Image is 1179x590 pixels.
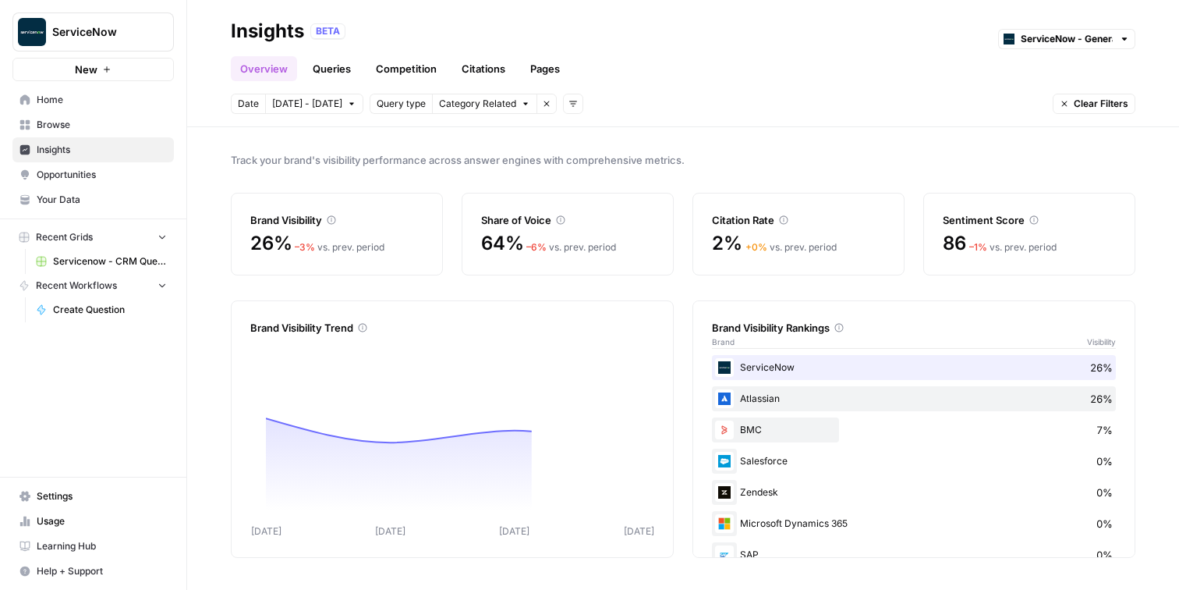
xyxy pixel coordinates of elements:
[29,297,174,322] a: Create Question
[712,480,1116,505] div: Zendesk
[37,93,167,107] span: Home
[715,452,734,471] img: t5ivhg8jor0zzagzc03mug4u0re5
[37,143,167,157] span: Insights
[295,241,315,253] span: – 3 %
[53,303,167,317] span: Create Question
[1021,31,1113,47] input: ServiceNow - General
[745,240,837,254] div: vs. prev. period
[303,56,360,81] a: Queries
[1096,547,1113,563] span: 0%
[251,525,281,537] tspan: [DATE]
[712,336,735,348] span: Brand
[481,212,654,228] div: Share of Voice
[969,241,987,253] span: – 1 %
[231,19,304,44] div: Insights
[231,152,1135,168] span: Track your brand's visibility performance across answer engines with comprehensive metrics.
[715,358,734,377] img: zs433o3grp2tb499fqwpei1od5is
[12,12,174,52] button: Workspace: ServiceNow
[18,18,46,46] img: ServiceNow Logo
[12,509,174,534] a: Usage
[1053,94,1135,114] button: Clear Filters
[12,187,174,212] a: Your Data
[37,564,167,578] span: Help + Support
[439,97,516,111] span: Category Related
[745,241,767,253] span: + 0 %
[238,97,259,111] span: Date
[432,94,536,114] button: Category Related
[12,112,174,137] a: Browse
[37,168,167,182] span: Opportunities
[481,231,523,256] span: 64%
[1087,336,1116,348] span: Visibility
[526,240,616,254] div: vs. prev. period
[712,320,1116,336] div: Brand Visibility Rankings
[943,212,1116,228] div: Sentiment Score
[295,240,384,254] div: vs. prev. period
[37,193,167,207] span: Your Data
[12,162,174,187] a: Opportunities
[75,62,97,77] span: New
[12,137,174,162] a: Insights
[52,24,147,40] span: ServiceNow
[1096,422,1113,438] span: 7%
[12,534,174,559] a: Learning Hub
[712,231,742,256] span: 2%
[1090,391,1113,407] span: 26%
[712,355,1116,380] div: ServiceNow
[712,542,1116,567] div: SAP
[36,230,93,244] span: Recent Grids
[377,97,426,111] span: Query type
[12,559,174,584] button: Help + Support
[12,87,174,112] a: Home
[712,386,1116,411] div: Atlassian
[715,546,734,564] img: gyoxzxsfovy9zulbb1y6ftcicvsz
[715,514,734,533] img: aln7fzklr3l99mnai0z5kuqxmnn3
[712,511,1116,536] div: Microsoft Dynamics 365
[265,94,363,114] button: [DATE] - [DATE]
[712,212,885,228] div: Citation Rate
[37,118,167,132] span: Browse
[37,514,167,528] span: Usage
[521,56,569,81] a: Pages
[499,525,529,537] tspan: [DATE]
[712,418,1116,442] div: BMC
[712,449,1116,474] div: Salesforce
[1096,485,1113,500] span: 0%
[715,483,734,502] img: q2vxfakdkguj00ur1exu9e3oiygs
[250,231,292,256] span: 26%
[1096,516,1113,531] span: 0%
[526,241,547,253] span: – 6 %
[250,212,423,228] div: Brand Visibility
[272,97,342,111] span: [DATE] - [DATE]
[12,484,174,509] a: Settings
[310,23,345,39] div: BETA
[715,389,734,408] img: z9uib5lamw7lf050teux7ahm3b2h
[37,539,167,553] span: Learning Hub
[1090,360,1113,375] span: 26%
[624,525,654,537] tspan: [DATE]
[29,249,174,274] a: Servicenow - CRM Question Gen
[715,421,734,439] img: 96fz8km4ijhlpoh84ulscvgobxrd
[1074,97,1128,111] span: Clear Filters
[943,231,966,256] span: 86
[250,320,654,336] div: Brand Visibility Trend
[53,254,167,268] span: Servicenow - CRM Question Gen
[231,56,297,81] a: Overview
[12,226,174,249] button: Recent Grids
[12,58,174,81] button: New
[969,240,1057,254] div: vs. prev. period
[37,489,167,503] span: Settings
[1096,453,1113,469] span: 0%
[366,56,446,81] a: Competition
[375,525,405,537] tspan: [DATE]
[12,274,174,297] button: Recent Workflows
[36,279,117,293] span: Recent Workflows
[452,56,515,81] a: Citations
